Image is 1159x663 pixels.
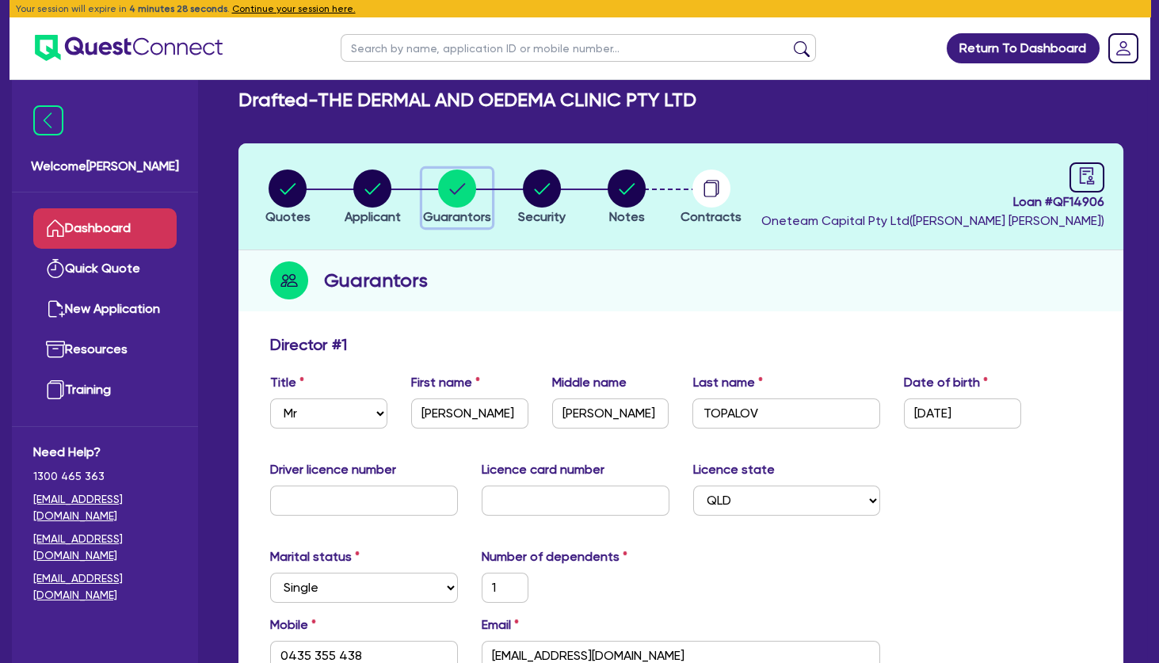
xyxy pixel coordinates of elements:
img: step-icon [270,261,308,299]
a: Dropdown toggle [1103,28,1144,69]
a: [EMAIL_ADDRESS][DOMAIN_NAME] [33,531,177,564]
img: training [46,380,65,399]
span: Welcome [PERSON_NAME] [31,157,179,176]
img: quest-connect-logo-blue [35,35,223,61]
span: Oneteam Capital Pty Ltd ( [PERSON_NAME] [PERSON_NAME] ) [761,213,1104,228]
button: Notes [607,169,646,227]
button: Continue your session here. [232,2,356,16]
a: Return To Dashboard [947,33,1100,63]
a: Training [33,370,177,410]
span: Need Help? [33,443,177,462]
span: 4 minutes 28 seconds [129,3,227,14]
h2: Guarantors [324,266,428,295]
button: Guarantors [422,169,492,227]
img: quick-quote [46,259,65,278]
input: Search by name, application ID or mobile number... [341,34,816,62]
a: Quick Quote [33,249,177,289]
label: Title [270,373,304,392]
span: audit [1078,167,1096,185]
label: Number of dependents [482,547,627,566]
button: Quotes [265,169,311,227]
a: [EMAIL_ADDRESS][DOMAIN_NAME] [33,570,177,604]
span: Contracts [681,209,742,224]
button: Security [517,169,566,227]
span: Loan # QF14906 [761,192,1104,211]
img: resources [46,340,65,359]
span: Security [518,209,566,224]
label: Licence state [693,460,775,479]
span: Quotes [265,209,311,224]
button: Contracts [680,169,742,227]
a: audit [1069,162,1104,192]
a: Resources [33,330,177,370]
label: Middle name [552,373,627,392]
input: DD / MM / YYYY [904,398,1021,429]
label: Marital status [270,547,360,566]
span: Applicant [345,209,401,224]
span: Notes [609,209,645,224]
a: New Application [33,289,177,330]
h3: Director # 1 [270,335,347,354]
label: Last name [692,373,762,392]
img: new-application [46,299,65,318]
a: Dashboard [33,208,177,249]
label: Driver licence number [270,460,396,479]
button: Applicant [344,169,402,227]
label: Licence card number [482,460,604,479]
a: [EMAIL_ADDRESS][DOMAIN_NAME] [33,491,177,524]
h2: Drafted - THE DERMAL AND OEDEMA CLINIC PTY LTD [238,89,696,112]
label: Email [482,615,519,634]
label: Date of birth [904,373,988,392]
span: Guarantors [423,209,491,224]
label: First name [411,373,480,392]
label: Mobile [270,615,316,634]
img: icon-menu-close [33,105,63,135]
span: 1300 465 363 [33,468,177,485]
